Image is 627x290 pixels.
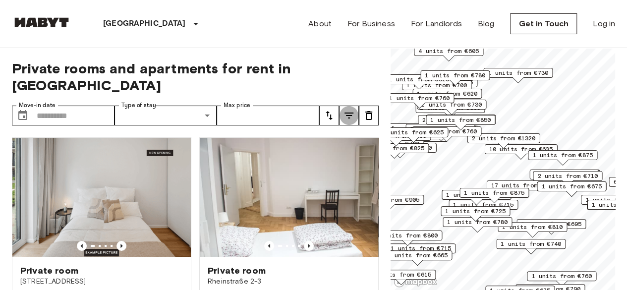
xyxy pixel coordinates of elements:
div: Map marker [529,170,599,185]
a: Log in [593,18,615,30]
button: Previous image [116,241,126,251]
div: Map marker [364,143,437,158]
div: Map marker [527,271,596,287]
span: 10 units from €635 [489,145,553,154]
div: Map marker [412,126,481,142]
div: Map marker [426,115,495,130]
span: 1 units from €710 [534,170,594,179]
div: Map marker [384,74,454,90]
span: 1 units from €835 [446,190,507,199]
div: Map marker [415,103,485,118]
span: 2 units from €655 [422,116,483,124]
div: Map marker [441,206,510,222]
span: 1 units from €1200 [368,143,432,152]
div: Map marker [405,124,475,139]
div: Map marker [383,250,452,266]
div: Map marker [414,46,483,61]
div: Map marker [366,270,436,285]
span: 2 units from €710 [537,172,598,180]
span: Private room [20,265,78,277]
button: Previous image [304,241,314,251]
span: 1 units from €620 [389,75,449,84]
div: Map marker [354,123,427,139]
button: tune [339,106,359,125]
span: 1 units from €730 [488,68,548,77]
span: 2 units from €615 [371,270,431,279]
span: Private rooms and apartments for rent in [GEOGRAPHIC_DATA] [12,60,379,94]
img: Marketing picture of unit DE-01-262-003-01 [12,138,191,257]
span: 1 units from €905 [359,195,419,204]
div: Map marker [412,89,482,104]
span: 3 units from €625 [383,128,444,137]
div: Map marker [359,143,429,159]
span: 1 units from €850 [430,116,491,124]
div: Map marker [483,68,553,83]
span: 2 units from €1320 [472,134,536,143]
span: 1 units from €875 [464,188,524,197]
div: Map marker [379,127,448,143]
div: Map marker [420,70,490,86]
div: Map marker [485,144,558,160]
span: 1 units from €675 [541,182,602,191]
div: Map marker [373,231,442,246]
label: Max price [224,101,250,110]
a: For Business [347,18,395,30]
img: Habyt [12,17,71,27]
span: 1 units from €740 [501,239,561,248]
div: Map marker [533,171,602,186]
span: 17 units from €720 [491,181,555,190]
span: 1 units from €760 [531,272,592,281]
span: 3 units from €655 [410,124,470,133]
img: Marketing picture of unit DE-01-090-05M [200,138,378,257]
div: Map marker [487,180,560,196]
button: Choose date [13,106,33,125]
button: Previous image [264,241,274,251]
span: Rheinstraße 2-3 [208,277,370,287]
span: 1 units from €875 [532,151,593,160]
span: 22 units from €655 [359,124,423,133]
label: Type of stay [121,101,156,110]
span: 1 units from €780 [447,218,508,227]
div: Map marker [496,239,566,254]
span: Private room [208,265,266,277]
span: 1 units from €715 [453,200,513,209]
div: Map marker [528,150,597,166]
div: Map marker [537,181,606,197]
span: 1 units from €760 [389,94,450,103]
span: 1 units from €780 [425,71,485,80]
a: Get in Touch [510,13,577,34]
span: 1 units from €730 [421,100,482,109]
a: About [308,18,332,30]
span: 1 units from €825 [364,144,424,153]
span: 1 units from €725 [445,207,506,216]
span: 1 units from €800 [377,231,438,240]
div: Map marker [442,190,511,205]
span: 1 units from €665 [387,251,448,260]
p: [GEOGRAPHIC_DATA] [103,18,186,30]
div: Map marker [418,115,487,130]
button: tune [359,106,379,125]
div: Map marker [467,133,540,149]
span: 1 units from €810 [502,223,563,232]
a: For Landlords [411,18,462,30]
div: Map marker [516,219,586,234]
span: 4 units from €605 [418,47,479,56]
span: 2 units from €760 [416,127,477,136]
label: Move-in date [19,101,56,110]
span: 1 units from €620 [417,89,477,98]
div: Map marker [443,217,512,232]
button: tune [319,106,339,125]
span: [STREET_ADDRESS] [20,277,183,287]
div: Map marker [498,222,567,237]
a: Blog [478,18,495,30]
div: Map marker [459,188,529,203]
span: 1 units from €715 [391,244,451,253]
button: Previous image [77,241,87,251]
div: Map marker [385,93,454,109]
span: 2 units from €695 [521,220,581,229]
